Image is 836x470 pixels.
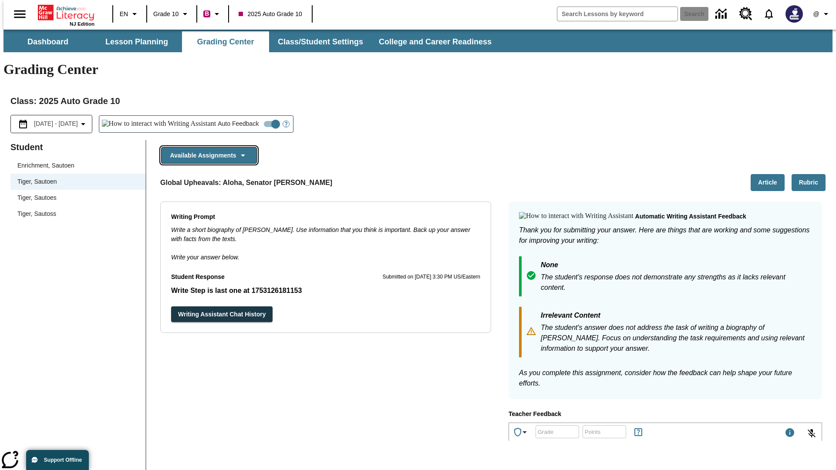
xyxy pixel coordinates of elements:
span: Support Offline [44,457,82,463]
p: Thank you for submitting your answer. Here are things that are working and some suggestions for i... [519,225,812,246]
button: Select a new avatar [780,3,808,25]
p: As you complete this assignment, consider how the feedback can help shape your future efforts. [519,368,812,389]
p: Student Response [171,285,480,296]
span: Grade 10 [153,10,179,19]
body: Type your response here. [3,7,127,15]
span: Auto Feedback [218,119,259,128]
button: Grade: Grade 10, Select a grade [150,6,194,22]
button: Select the date range menu item [14,119,88,129]
span: Tiger, Sautoes [17,193,138,202]
p: Global Upheavals: Aloha, Senator [PERSON_NAME] [160,178,332,188]
span: Enrichment, Sautoen [17,161,138,170]
span: B [205,8,209,19]
p: Student Response [171,272,225,282]
p: Automatic writing assistant feedback [635,212,746,222]
div: Tiger, Sautoss [10,206,145,222]
a: Home [38,4,94,21]
p: Writing Prompt [171,212,480,222]
span: NJ Edition [70,21,94,27]
div: Grade: Letters, numbers, %, + and - are allowed. [536,425,579,438]
button: Language: EN, Select a language [116,6,144,22]
input: Points: Must be equal to or less than 25. [583,420,626,443]
button: Dashboard [4,31,91,52]
button: Profile/Settings [808,6,836,22]
p: Irrelevant Content [541,310,812,322]
div: SubNavbar [3,30,833,52]
a: Notifications [758,3,780,25]
a: Resource Center, Will open in new tab [734,2,758,26]
button: Rules for Earning Points and Achievements, Will open in new tab [630,423,647,441]
p: Write Step is last one at 1753126181153 [171,285,480,296]
span: 2025 Auto Grade 10 [239,10,302,19]
div: SubNavbar [3,31,499,52]
button: Available Assignments [161,147,257,164]
button: Open side menu [7,1,33,27]
div: Home [38,3,94,27]
span: Tiger, Sautoen [17,177,138,186]
input: search field [557,7,678,21]
span: EN [120,10,128,19]
button: Boost Class color is violet red. Change class color [200,6,226,22]
div: Maximum 1000 characters Press Escape to exit toolbar and use left and right arrow keys to access ... [785,427,795,440]
button: Grading Center [182,31,269,52]
button: Achievements [509,423,533,441]
button: Rubric, Will open in new tab [792,174,826,191]
button: Lesson Planning [93,31,180,52]
span: [DATE] - [DATE] [34,119,78,128]
div: Tiger, Sautoes [10,190,145,206]
input: Grade: Letters, numbers, %, + and - are allowed. [536,420,579,443]
h2: Class : 2025 Auto Grade 10 [10,94,826,108]
p: Write a short biography of [PERSON_NAME]. Use information that you think is important. Back up yo... [171,225,480,244]
button: Click to activate and allow voice recognition [801,423,822,444]
p: Write your answer below. [171,244,480,262]
p: None [541,260,812,272]
button: Support Offline [26,450,89,470]
button: College and Career Readiness [372,31,499,52]
span: Tiger, Sautoss [17,209,138,218]
button: Writing Assistant Chat History [171,306,273,322]
h1: Grading Center [3,61,833,77]
svg: Collapse Date Range Filter [78,119,88,129]
p: Submitted on [DATE] 3:30 PM US/Eastern [382,273,480,282]
img: Avatar [785,5,803,23]
img: How to interact with Writing Assistant [102,120,216,128]
button: Article, Will open in new tab [751,174,785,191]
div: Tiger, Sautoen [10,174,145,190]
p: Student [10,140,145,154]
img: How to interact with Writing Assistant [519,212,634,221]
p: The student's answer does not address the task of writing a biography of [PERSON_NAME]. Focus on ... [541,322,812,354]
button: Class/Student Settings [271,31,370,52]
div: Enrichment, Sautoen [10,158,145,174]
button: Open Help for Writing Assistant [279,116,293,132]
p: Teacher Feedback [509,410,822,419]
a: Data Center [710,2,734,26]
span: @ [813,10,819,19]
p: The student's response does not demonstrate any strengths as it lacks relevant content. [541,272,812,293]
div: Points: Must be equal to or less than 25. [583,425,626,438]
